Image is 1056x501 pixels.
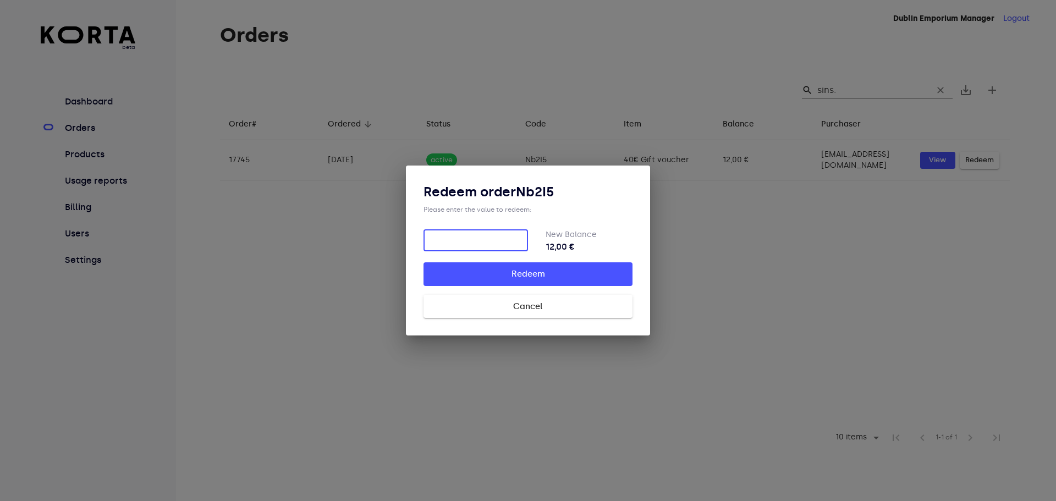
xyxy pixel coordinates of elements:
span: Cancel [441,299,615,313]
strong: 12,00 € [546,240,632,254]
button: Redeem [424,262,632,285]
h3: Redeem order Nb2I5 [424,183,632,201]
button: Cancel [424,295,632,318]
label: New Balance [546,230,597,239]
div: Please enter the value to redeem: [424,205,632,214]
span: Redeem [441,267,615,281]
